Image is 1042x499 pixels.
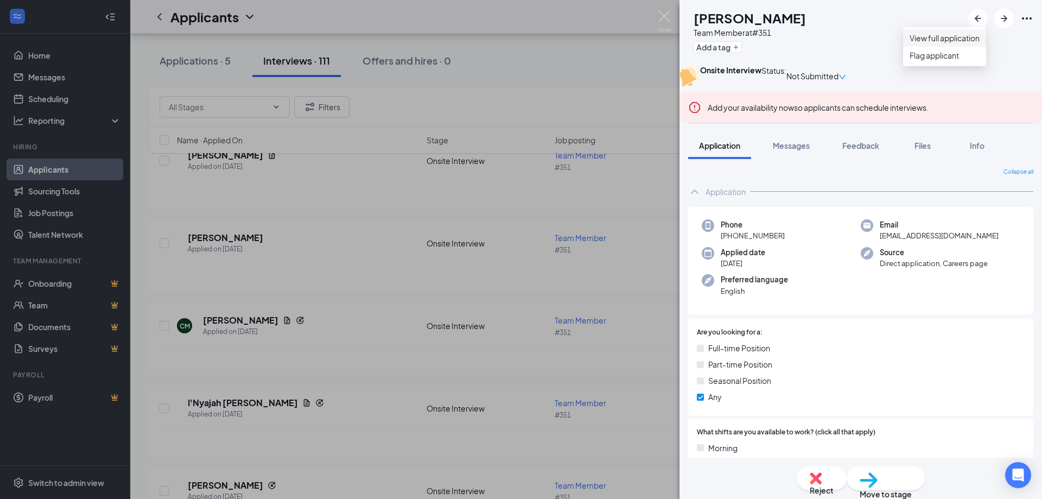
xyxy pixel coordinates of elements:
span: Source [880,247,988,258]
div: Application [706,186,746,197]
span: Collapse all [1003,168,1033,176]
span: Applied date [721,247,765,258]
span: so applicants can schedule interviews. [708,103,929,112]
b: Onsite Interview [700,65,761,75]
span: [EMAIL_ADDRESS][DOMAIN_NAME] [880,230,999,241]
span: Feedback [842,141,879,150]
button: ArrowLeftNew [968,9,988,28]
span: Preferred language [721,274,788,285]
span: Messages [773,141,810,150]
span: Seasonal Position [708,375,771,387]
div: Status : [761,65,786,87]
span: Full-time Position [708,342,770,354]
svg: ArrowRight [997,12,1011,25]
span: Phone [721,219,785,230]
button: ArrowRight [994,9,1014,28]
h1: [PERSON_NAME] [694,9,806,27]
span: Are you looking for a: [697,327,763,338]
span: Application [699,141,740,150]
span: Morning [708,442,738,454]
button: Add your availability now [708,102,794,113]
svg: Ellipses [1020,12,1033,25]
span: Not Submitted [786,70,838,82]
span: Email [880,219,999,230]
span: down [838,73,846,81]
div: Team Member at #351 [694,27,806,38]
span: What shifts are you available to work? (click all that apply) [697,427,875,438]
svg: Error [688,101,701,114]
span: [DATE] [721,258,765,269]
svg: ChevronUp [688,185,701,198]
span: [PHONE_NUMBER] [721,230,785,241]
div: Open Intercom Messenger [1005,462,1031,488]
span: Reject [810,484,834,496]
a: View full application [910,32,980,44]
span: Part-time Position [708,358,772,370]
span: Any [708,391,722,403]
svg: ArrowLeftNew [971,12,984,25]
button: PlusAdd a tag [694,41,742,53]
span: Info [970,141,984,150]
svg: Plus [733,44,739,50]
span: Direct application, Careers page [880,258,988,269]
span: Files [914,141,931,150]
span: English [721,286,788,296]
